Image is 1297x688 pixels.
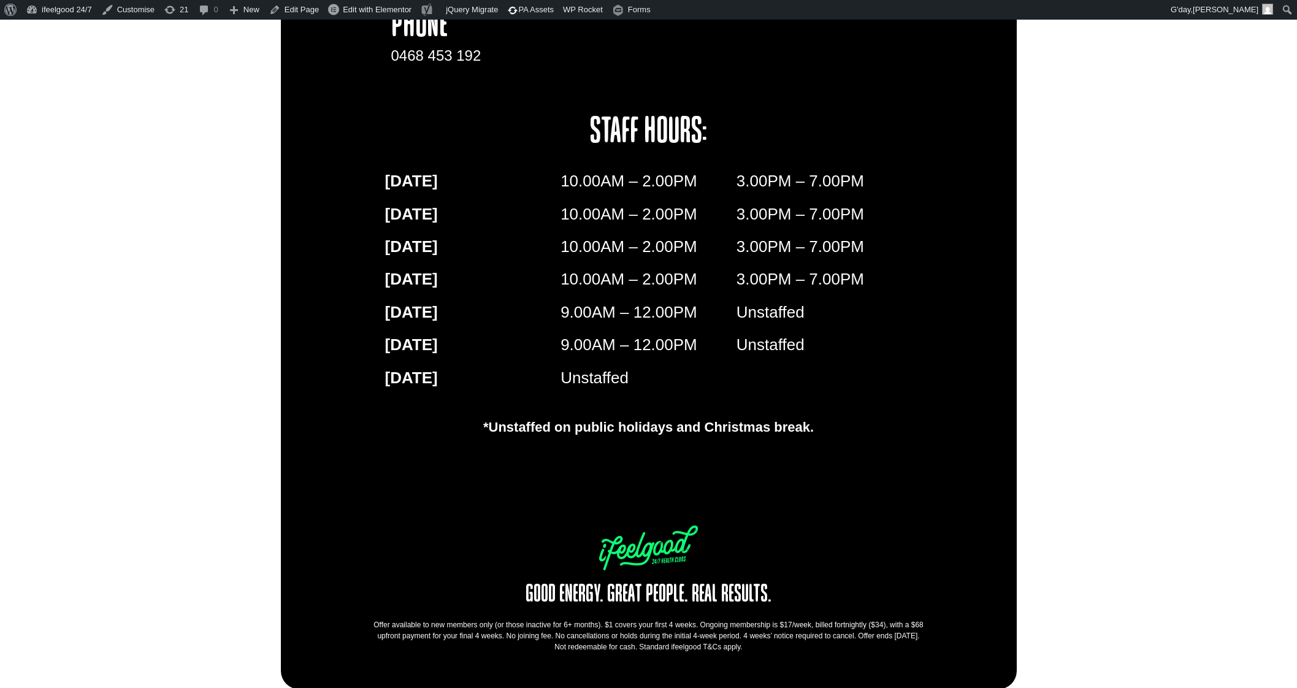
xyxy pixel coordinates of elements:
span: Edit with Elementor [343,5,411,14]
div: Unstaffed [736,300,912,333]
p: 3.00PM – 7.00PM [736,202,912,226]
p: 10.00AM – 2.00PM [561,267,736,291]
p: 10.00AM – 2.00PM [561,202,736,226]
span: [PERSON_NAME] [1193,5,1258,14]
p: 3.00PM – 7.00PM [736,235,912,259]
p: [DATE] [385,202,561,226]
p: 3.00PM – 7.00PM [736,267,912,291]
p: 9.00AM – 12.00PM [561,300,736,324]
div: Offer available to new members only (or those inactive for 6+ months). $1 covers your first 4 wee... [373,619,925,652]
p: [DATE] [385,267,561,291]
p: 3.00PM – 7.00PM [736,169,912,193]
h5: Good Energy. Great People. Real Results. [494,583,803,607]
p: [DATE] [385,169,561,193]
p: 10.00AM – 2.00PM [561,169,736,193]
p: *Unstaffed on public holidays and Christmas break. [379,417,919,437]
div: 0468 453 192 [391,45,585,67]
p: 9.00AM – 12.00PM [561,333,736,357]
p: Unstaffed [561,366,736,390]
p: 10.00AM – 2.00PM [561,235,736,259]
p: [DATE] [385,333,561,357]
p: [DATE] [385,235,561,259]
p: [DATE] [385,300,561,324]
h4: staff hours: [497,114,800,151]
h4: phone [391,8,585,45]
p: Unstaffed [736,333,912,357]
p: [DATE] [385,366,561,390]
